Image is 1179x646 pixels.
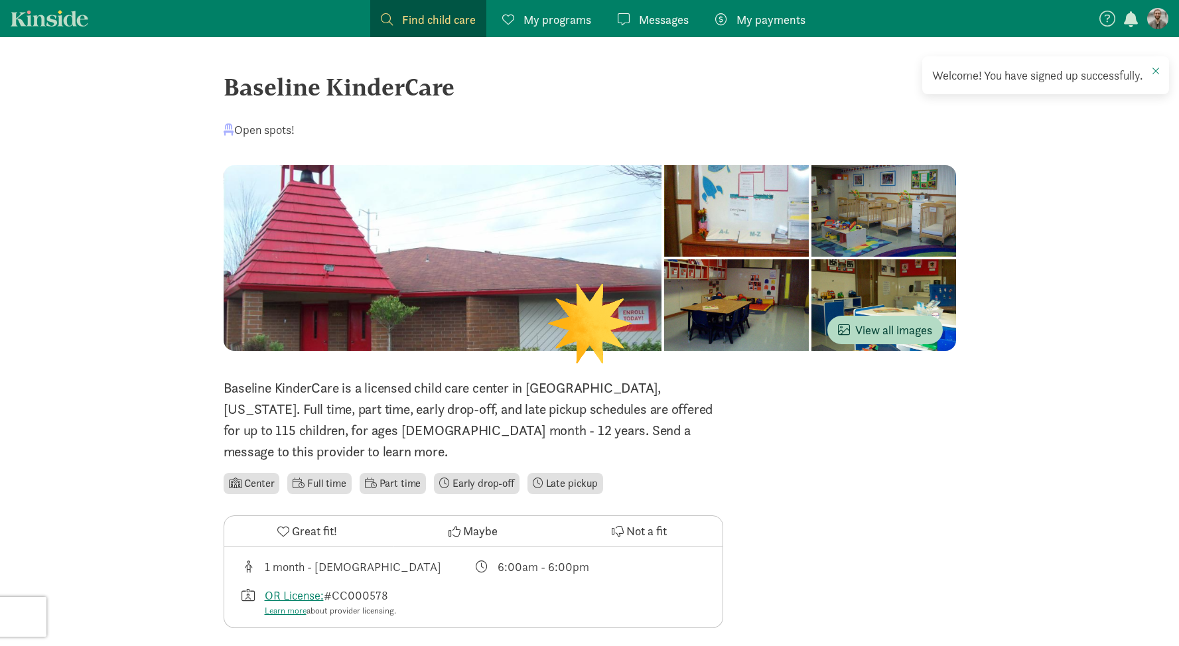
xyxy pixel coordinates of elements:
[265,604,396,617] div: about provider licensing.
[932,66,1159,84] div: Welcome! You have signed up successfully.
[11,10,88,27] a: Kinside
[639,11,689,29] span: Messages
[498,558,589,576] div: 6:00am - 6:00pm
[527,473,603,494] li: Late pickup
[265,558,441,576] div: 1 month - [DEMOGRAPHIC_DATA]
[224,121,295,139] div: Open spots!
[224,516,390,547] button: Great fit!
[827,316,943,344] button: View all images
[224,69,956,105] div: Baseline KinderCare
[434,473,520,494] li: Early drop-off
[265,586,396,617] div: #CC000578
[224,473,280,494] li: Center
[523,11,591,29] span: My programs
[838,321,932,339] span: View all images
[626,522,667,540] span: Not a fit
[240,558,474,576] div: Age range for children that this provider cares for
[240,586,474,617] div: License number
[224,377,723,462] p: Baseline KinderCare is a licensed child care center in [GEOGRAPHIC_DATA], [US_STATE]. Full time, ...
[390,516,556,547] button: Maybe
[736,11,805,29] span: My payments
[473,558,707,576] div: Class schedule
[402,11,476,29] span: Find child care
[556,516,722,547] button: Not a fit
[265,605,307,616] a: Learn more
[292,522,337,540] span: Great fit!
[287,473,351,494] li: Full time
[360,473,426,494] li: Part time
[265,588,324,603] a: OR License:
[463,522,498,540] span: Maybe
